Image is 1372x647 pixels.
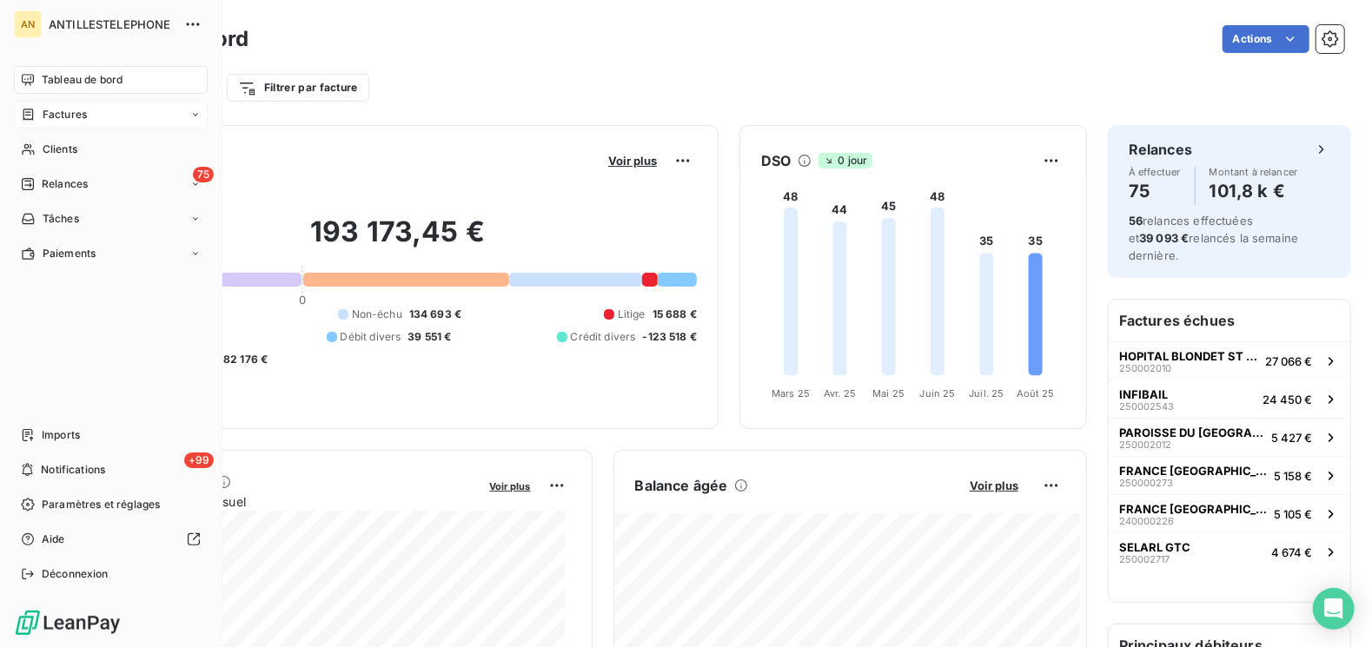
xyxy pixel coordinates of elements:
button: FRANCE [GEOGRAPHIC_DATA]2400002265 105 € [1109,494,1350,532]
tspan: Août 25 [1017,388,1055,400]
a: Aide [14,525,208,553]
a: Clients [14,135,208,163]
span: 75 [193,167,214,182]
tspan: Mai 25 [872,388,905,400]
span: Clients [43,142,77,157]
button: Filtrer par facture [227,74,369,102]
a: Imports [14,421,208,449]
span: 5 427 € [1271,431,1312,445]
h4: 75 [1129,177,1181,205]
span: 250002012 [1119,439,1171,450]
a: 75Relances [14,170,208,198]
tspan: Avr. 25 [824,388,856,400]
span: Aide [42,531,65,547]
button: FRANCE [GEOGRAPHIC_DATA]2500002735 158 € [1109,456,1350,494]
span: -123 518 € [643,329,698,345]
h6: DSO [761,150,791,171]
img: Logo LeanPay [14,609,122,637]
span: 24 450 € [1263,393,1312,406]
span: 0 jour [819,153,872,168]
h2: 193 173,45 € [98,215,697,267]
div: AN [14,10,42,38]
span: 240000226 [1119,516,1174,526]
span: PAROISSE DU [GEOGRAPHIC_DATA] [1119,426,1264,439]
tspan: Mars 25 [772,388,810,400]
h6: Relances [1129,139,1192,160]
span: Voir plus [608,154,657,168]
a: Tableau de bord [14,66,208,94]
span: Relances [42,176,88,192]
span: 56 [1129,214,1143,228]
span: 250002010 [1119,363,1171,373]
span: relances effectuées et relancés la semaine dernière. [1129,214,1298,262]
span: 250000273 [1119,478,1173,488]
button: PAROISSE DU [GEOGRAPHIC_DATA]2500020125 427 € [1109,418,1350,456]
button: HOPITAL BLONDET ST JOSEPH25000201027 066 € [1109,341,1350,380]
button: Voir plus [603,153,662,168]
h6: Factures échues [1109,300,1350,341]
h6: Balance âgée [635,475,728,496]
span: 134 693 € [409,307,461,322]
tspan: Juin 25 [920,388,956,400]
span: Litige [618,307,646,322]
button: Voir plus [964,478,1024,493]
span: 250002543 [1119,401,1174,412]
span: Chiffre d'affaires mensuel [98,492,478,511]
span: +99 [184,452,214,468]
span: Déconnexion [42,566,109,582]
span: Voir plus [970,479,1018,492]
span: 39 093 € [1139,231,1189,245]
span: Imports [42,427,80,443]
span: SELARL GTC [1119,540,1190,554]
button: Actions [1223,25,1309,53]
span: 250002717 [1119,554,1170,564]
span: HOPITAL BLONDET ST JOSEPH [1119,349,1258,363]
span: 0 [299,293,306,307]
span: Tâches [43,211,79,227]
a: Paramètres et réglages [14,491,208,518]
span: INFIBAIL [1119,387,1168,401]
span: 5 105 € [1274,507,1312,521]
span: Montant à relancer [1210,167,1298,177]
button: Voir plus [485,478,536,493]
span: FRANCE [GEOGRAPHIC_DATA] [1119,502,1267,516]
tspan: Juil. 25 [969,388,1004,400]
h4: 101,8 k € [1210,177,1298,205]
span: -82 176 € [218,352,268,367]
span: 5 158 € [1274,469,1312,483]
span: FRANCE [GEOGRAPHIC_DATA] [1119,464,1267,478]
span: À effectuer [1129,167,1181,177]
span: Voir plus [490,480,531,492]
span: 4 674 € [1271,545,1312,559]
a: Tâches [14,205,208,233]
span: Débit divers [341,329,401,345]
span: Paiements [43,246,96,261]
span: Crédit divers [571,329,636,345]
span: 15 688 € [653,307,697,322]
button: INFIBAIL25000254324 450 € [1109,380,1350,418]
span: ANTILLESTELEPHONE [49,17,174,31]
span: Factures [43,107,87,122]
span: 39 551 € [408,329,451,345]
span: 27 066 € [1265,354,1312,368]
span: Tableau de bord [42,72,123,88]
button: SELARL GTC2500027174 674 € [1109,532,1350,571]
span: Paramètres et réglages [42,497,160,512]
span: Non-échu [352,307,402,322]
a: Paiements [14,240,208,267]
a: Factures [14,101,208,129]
div: Open Intercom Messenger [1313,588,1355,630]
span: Notifications [41,462,105,478]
